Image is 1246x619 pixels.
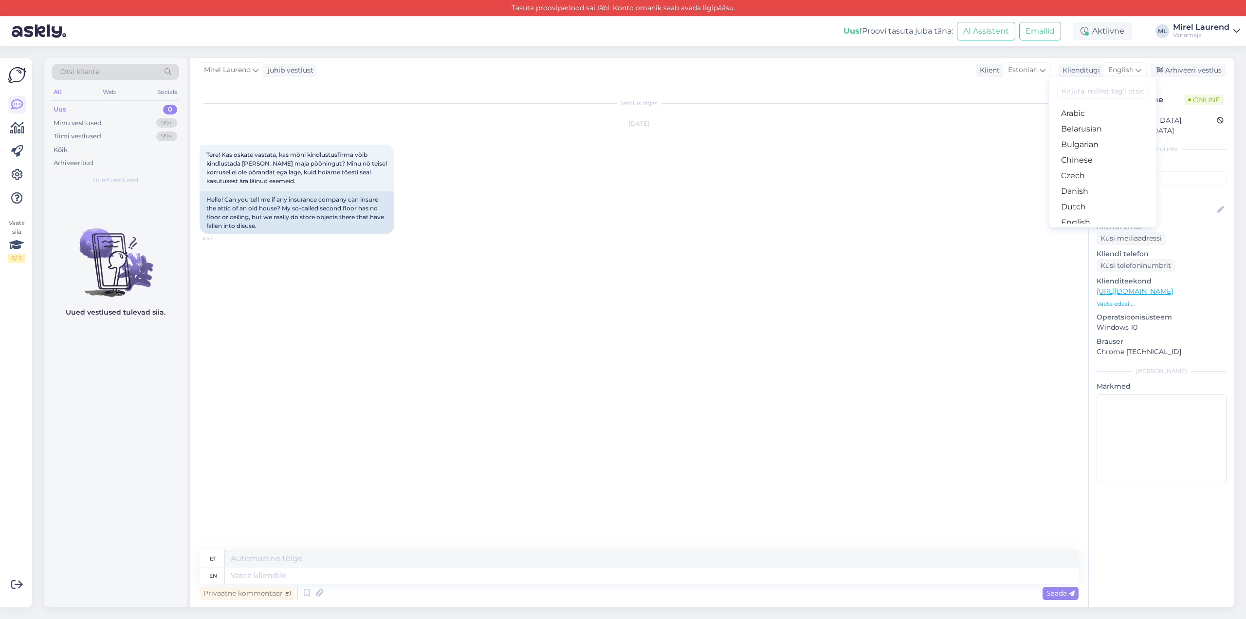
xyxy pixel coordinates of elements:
[1173,23,1229,31] div: Mirel Laurend
[1046,589,1075,598] span: Saada
[1097,381,1227,392] p: Märkmed
[93,176,138,185] span: Uued vestlused
[976,65,1000,75] div: Klient
[1049,168,1156,184] a: Czech
[202,235,239,242] span: 8:47
[1049,184,1156,199] a: Danish
[200,99,1079,108] div: Vestlus algas
[1097,190,1227,200] p: Kliendi nimi
[206,151,388,185] span: Tere! Kas oskate vastata, kas mõni kindlustusfirma võib kindlustada [PERSON_NAME] maja pööningut?...
[1097,312,1227,322] p: Operatsioonisüsteem
[957,22,1015,40] button: AI Assistent
[1097,259,1175,272] div: Küsi telefoninumbrit
[264,65,313,75] div: juhib vestlust
[200,587,294,600] div: Privaatne kommentaar
[1097,300,1227,308] p: Vaata edasi ...
[1073,22,1132,40] div: Aktiivne
[1049,152,1156,168] a: Chinese
[156,118,177,128] div: 99+
[1184,94,1224,105] span: Online
[209,567,217,584] div: en
[8,219,25,263] div: Vaata siia
[1097,159,1227,169] p: Kliendi tag'id
[843,26,862,36] b: Uus!
[1097,347,1227,357] p: Chrome [TECHNICAL_ID]
[1097,232,1166,245] div: Küsi meiliaadressi
[204,65,251,75] span: Mirel Laurend
[54,131,101,141] div: Tiimi vestlused
[66,307,165,318] p: Uued vestlused tulevad siia.
[1099,115,1217,136] div: [GEOGRAPHIC_DATA], [GEOGRAPHIC_DATA]
[1097,337,1227,347] p: Brauser
[1173,31,1229,39] div: Vanamaja
[1097,145,1227,153] div: Kliendi info
[54,105,66,114] div: Uus
[1151,64,1226,77] div: Arhiveeri vestlus
[1108,65,1134,75] span: English
[210,550,216,567] div: et
[101,86,118,98] div: Web
[1059,65,1100,75] div: Klienditugi
[54,145,68,155] div: Kõik
[44,211,187,299] img: No chats
[1049,137,1156,152] a: Bulgarian
[52,86,63,98] div: All
[163,105,177,114] div: 0
[1155,24,1169,38] div: ML
[155,86,179,98] div: Socials
[1057,84,1149,99] input: Kirjuta, millist tag'i otsid
[1097,287,1173,296] a: [URL][DOMAIN_NAME]
[1097,367,1227,375] div: [PERSON_NAME]
[1049,215,1156,230] a: English
[843,25,953,37] div: Proovi tasuta juba täna:
[1097,205,1215,215] input: Lisa nimi
[1049,121,1156,137] a: Belarusian
[1097,171,1227,186] input: Lisa tag
[54,118,102,128] div: Minu vestlused
[54,158,93,168] div: Arhiveeritud
[8,66,26,84] img: Askly Logo
[200,191,394,234] div: Hello! Can you tell me if any insurance company can insure the attic of an old house? My so-calle...
[1097,222,1227,232] p: Kliendi email
[1049,199,1156,215] a: Dutch
[60,67,99,77] span: Otsi kliente
[156,131,177,141] div: 99+
[200,119,1079,128] div: [DATE]
[1049,106,1156,121] a: Arabic
[1008,65,1038,75] span: Estonian
[1173,23,1240,39] a: Mirel LaurendVanamaja
[8,254,25,263] div: 2 / 3
[1097,249,1227,259] p: Kliendi telefon
[1097,276,1227,286] p: Klienditeekond
[1097,322,1227,333] p: Windows 10
[1019,22,1061,40] button: Emailid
